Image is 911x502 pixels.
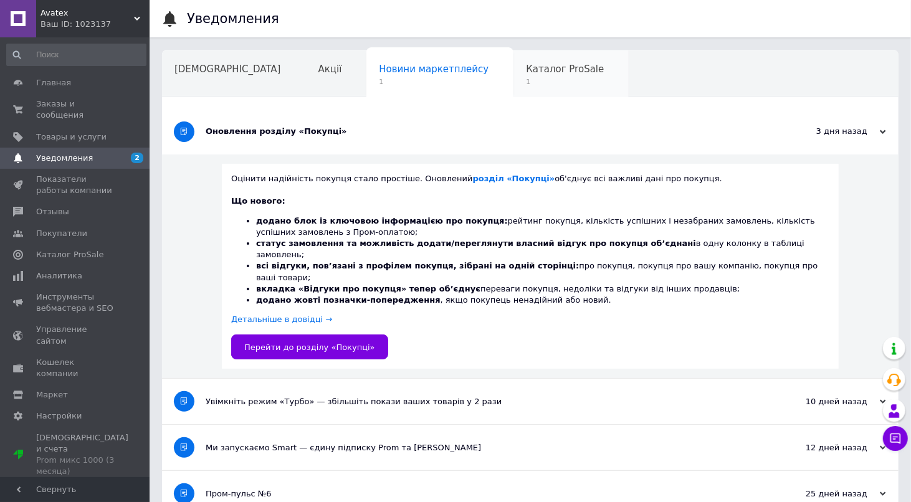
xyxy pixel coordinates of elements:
[41,19,150,30] div: Ваш ID: 1023137
[256,284,740,293] span: переваги покупця, недоліки та відгуки від інших продавців;
[256,239,804,259] span: в одну колонку в таблиці замовлень;
[256,284,480,293] b: вкладка «Відгуки про покупця» тепер обʼєднує
[379,77,489,87] span: 1
[36,228,87,239] span: Покупатели
[256,295,441,305] b: додано жовті позначки-попередження
[231,173,829,184] div: Оцінити надійність покупця стало простіше. Оновлений об'єднує всі важливі дані про покупця.
[36,432,128,478] span: [DEMOGRAPHIC_DATA] и счета
[36,131,107,143] span: Товары и услуги
[883,426,908,451] button: Чат с покупателем
[36,357,115,379] span: Кошелек компании
[256,261,579,270] b: всі відгуки, пов’язані з профілем покупця, зібрані на одній сторінці:
[526,64,604,75] span: Каталог ProSale
[473,174,555,183] a: розділ «Покупці»
[256,216,508,225] b: додано блок із ключовою інформацією про покупця:
[256,216,815,237] span: рейтинг покупця, кількість успішних і незабраних замовлень, кількість успішних замовлень з Пром-о...
[256,295,611,305] span: , якщо покупець ненадійний або новий.
[36,324,115,346] span: Управление сайтом
[206,396,761,407] div: Увімкніть режим «Турбо» — збільшіть покази ваших товарів у 2 рази
[36,270,82,282] span: Аналитика
[36,410,82,422] span: Настройки
[206,488,761,500] div: Пром-пульс №6
[36,291,115,314] span: Инструменты вебмастера и SEO
[379,64,489,75] span: Новини маркетплейсу
[206,126,761,137] div: Оновлення розділу «Покупці»
[206,442,761,453] div: Ми запускаємо Smart — єдину підписку Prom та [PERSON_NAME]
[131,153,143,163] span: 2
[318,64,342,75] span: Акції
[231,334,388,359] a: Перейти до розділу «Покупці»
[231,196,285,206] b: Що нового:
[36,77,71,88] span: Главная
[256,239,696,248] b: статус замовлення та можливість додати/переглянути власний відгук про покупця обʼєднані
[36,389,68,400] span: Маркет
[174,64,281,75] span: [DEMOGRAPHIC_DATA]
[36,174,115,196] span: Показатели работы компании
[761,126,886,137] div: 3 дня назад
[761,396,886,407] div: 10 дней назад
[231,315,332,324] a: Детальніше в довідці →
[36,455,128,477] div: Prom микс 1000 (3 месяца)
[187,11,279,26] h1: Уведомления
[36,206,69,217] span: Отзывы
[6,44,146,66] input: Поиск
[36,249,103,260] span: Каталог ProSale
[761,442,886,453] div: 12 дней назад
[244,343,375,352] span: Перейти до розділу «Покупці»
[36,153,93,164] span: Уведомления
[761,488,886,500] div: 25 дней назад
[526,77,604,87] span: 1
[41,7,134,19] span: Avatex
[256,261,818,282] span: про покупця, покупця про вашу компанію, покупця про ваші товари;
[36,98,115,121] span: Заказы и сообщения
